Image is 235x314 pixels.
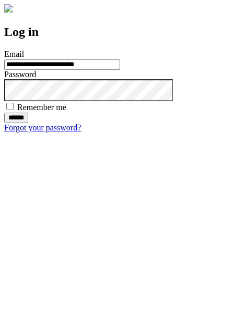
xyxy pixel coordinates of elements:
[4,123,81,132] a: Forgot your password?
[17,103,66,112] label: Remember me
[4,25,231,39] h2: Log in
[4,70,36,79] label: Password
[4,4,13,13] img: logo-4e3dc11c47720685a147b03b5a06dd966a58ff35d612b21f08c02c0306f2b779.png
[4,50,24,58] label: Email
